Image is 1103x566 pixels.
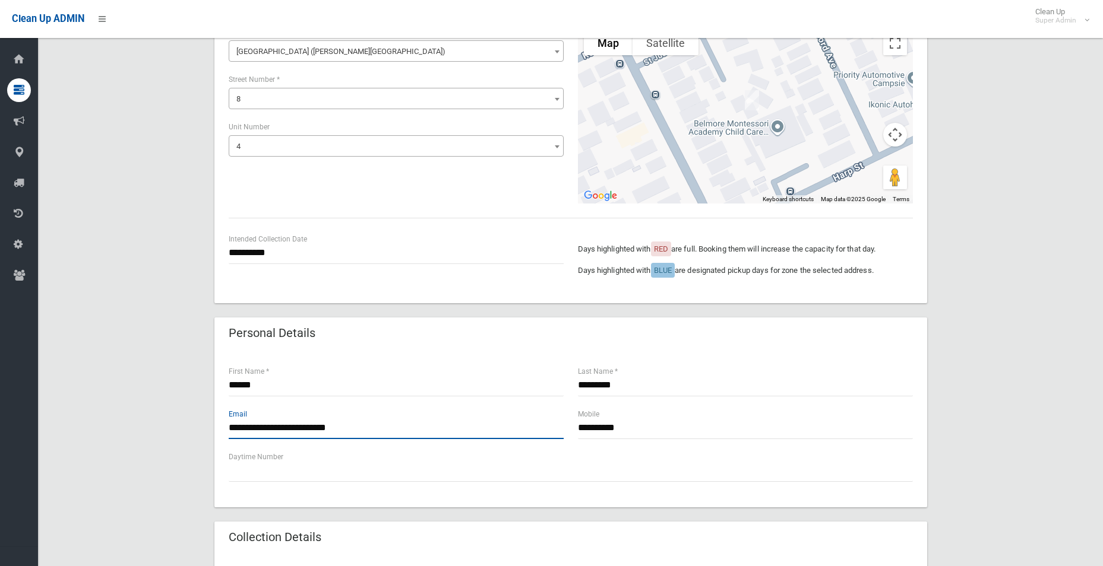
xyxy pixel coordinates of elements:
button: Keyboard shortcuts [763,195,814,203]
header: Personal Details [214,322,330,345]
span: 4 [232,138,561,155]
span: 8 [229,88,564,109]
span: 8 [236,94,241,103]
button: Show street map [584,31,633,55]
button: Show satellite imagery [633,31,699,55]
header: Collection Details [214,526,336,549]
span: 4 [229,135,564,157]
a: Terms [893,196,909,202]
button: Toggle fullscreen view [883,31,907,55]
button: Map camera controls [883,123,907,147]
p: Days highlighted with are full. Booking them will increase the capacity for that day. [578,242,913,256]
span: 4 [236,142,241,151]
span: St Jude Crescent (BELMORE 2192) [232,43,561,60]
a: Open this area in Google Maps (opens a new window) [581,188,620,203]
span: RED [654,244,668,253]
img: Google [581,188,620,203]
span: St Jude Crescent (BELMORE 2192) [229,40,564,62]
small: Super Admin [1035,16,1076,25]
span: Clean Up [1029,7,1088,25]
div: 4/8 St Jude Crescent, BELMORE NSW 2192 [740,85,764,115]
span: Clean Up ADMIN [12,13,84,24]
span: 8 [232,91,561,107]
span: BLUE [654,266,672,275]
button: Drag Pegman onto the map to open Street View [883,166,907,189]
span: Map data ©2025 Google [821,196,886,202]
p: Days highlighted with are designated pickup days for zone the selected address. [578,263,913,278]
